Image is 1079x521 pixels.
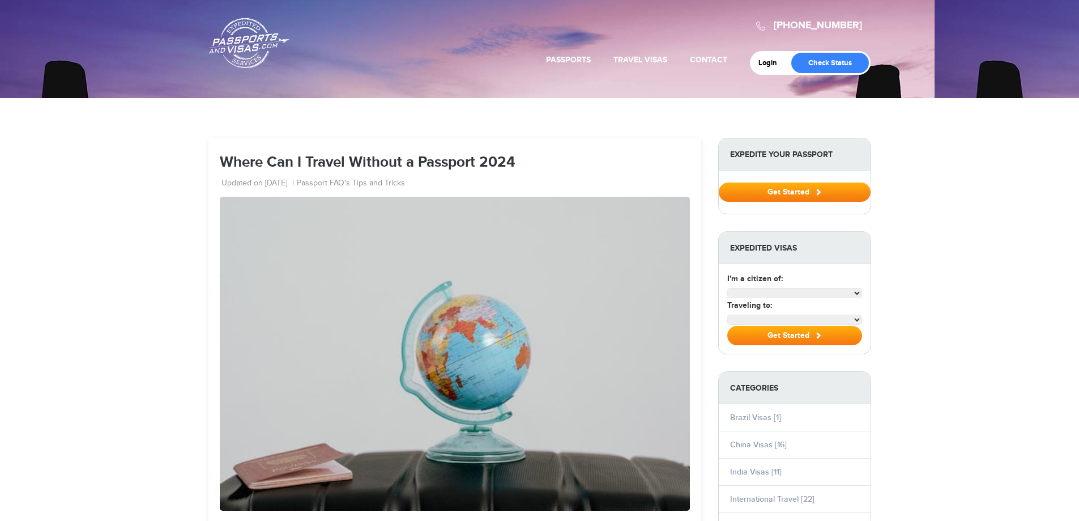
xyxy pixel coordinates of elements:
[730,467,782,477] a: India Visas [11]
[730,494,814,504] a: International Travel [22]
[352,178,405,189] a: Tips and Tricks
[690,55,727,65] a: Contact
[774,19,862,32] a: [PHONE_NUMBER]
[220,197,690,511] img: pexels-tima-miroshnichenko-7009465_-_28de80_-_2186b91805bf8f87dc4281b6adbed06c6a56d5ae.jpg
[791,53,869,73] a: Check Status
[730,413,781,422] a: Brazil Visas [1]
[297,178,350,189] a: Passport FAQ's
[758,58,785,67] a: Login
[727,273,783,285] label: I'm a citizen of:
[613,55,667,65] a: Travel Visas
[221,178,295,189] li: Updated on [DATE]
[220,155,690,171] h1: Where Can I Travel Without a Passport 2024
[719,232,871,264] strong: Expedited Visas
[730,440,787,450] a: China Visas [16]
[546,55,591,65] a: Passports
[727,326,862,345] button: Get Started
[727,299,772,311] label: Traveling to:
[719,138,871,171] strong: Expedite Your Passport
[209,18,289,69] a: Passports & [DOMAIN_NAME]
[719,183,871,202] button: Get Started
[719,372,871,404] strong: Categories
[719,187,871,196] a: Get Started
